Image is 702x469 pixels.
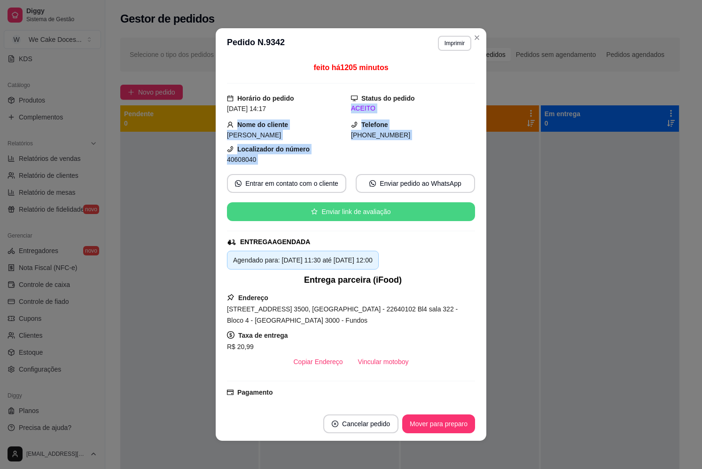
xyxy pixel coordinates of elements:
[351,131,410,139] span: [PHONE_NUMBER]
[227,131,281,139] span: [PERSON_NAME]
[233,255,373,265] div: Agendado para: [DATE] 11:30 até [DATE] 12:00
[227,36,285,51] h3: Pedido N. 9342
[227,305,458,324] span: [STREET_ADDRESS] 3500, [GEOGRAPHIC_DATA] - 22640102 Bl4 sala 322 - Bloco 4 - [GEOGRAPHIC_DATA] 30...
[351,121,358,128] span: phone
[313,64,388,72] span: feito há 1205 minutos
[237,121,288,128] strong: Nome do cliente
[469,30,484,45] button: Close
[227,121,234,128] span: user
[238,294,268,302] strong: Endereço
[438,36,471,51] button: Imprimir
[311,208,318,215] span: star
[332,421,338,427] span: close-circle
[227,343,254,350] span: R$ 20,99
[369,180,376,187] span: whats-app
[227,389,234,396] span: credit-card
[351,103,475,113] div: ACEITO
[323,414,398,433] button: close-circleCancelar pedido
[227,156,256,163] span: 40608040
[351,352,416,371] button: Vincular motoboy
[227,294,234,301] span: pushpin
[351,95,358,102] span: desktop
[227,174,346,193] button: whats-appEntrar em contato com o cliente
[237,145,310,153] strong: Localizador do número
[237,95,294,102] strong: Horário do pedido
[227,105,266,112] span: [DATE] 14:17
[227,146,234,152] span: phone
[235,180,242,187] span: whats-app
[227,202,475,221] button: starEnviar link de avaliação
[286,352,351,371] button: Copiar Endereço
[402,414,475,433] button: Mover para preparo
[231,273,475,286] div: Entrega parceira (iFood)
[240,237,310,247] div: ENTREGA AGENDADA
[227,95,234,102] span: calendar
[361,95,415,102] strong: Status do pedido
[361,121,388,128] strong: Telefone
[238,332,288,339] strong: Taxa de entrega
[356,174,475,193] button: whats-appEnviar pedido ao WhatsApp
[227,331,234,339] span: dollar
[237,389,273,396] strong: Pagamento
